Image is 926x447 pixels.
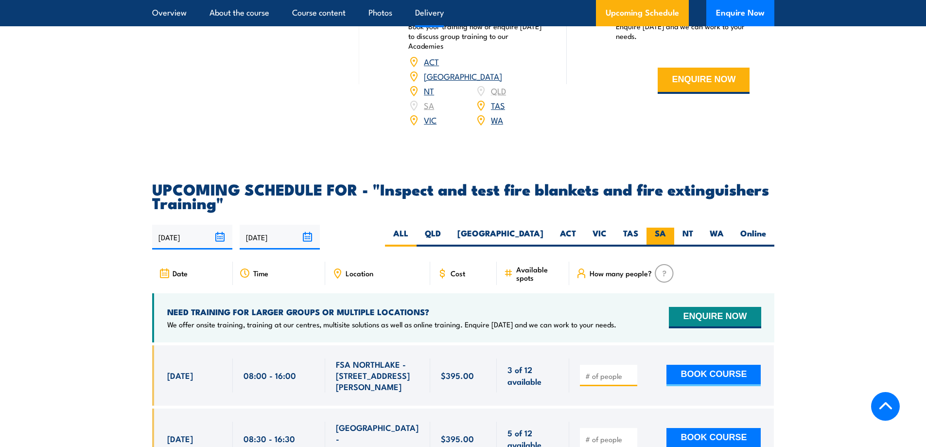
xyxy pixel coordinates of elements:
span: 08:00 - 16:00 [244,370,296,381]
label: WA [701,228,732,247]
span: Cost [451,269,465,277]
label: QLD [417,228,449,247]
label: ACT [552,228,584,247]
span: $395.00 [441,433,474,444]
span: Time [253,269,268,277]
span: [DATE] [167,433,193,444]
a: VIC [424,114,437,125]
button: ENQUIRE NOW [669,307,761,328]
a: [GEOGRAPHIC_DATA] [424,70,502,82]
span: Location [346,269,373,277]
h2: UPCOMING SCHEDULE FOR - "Inspect and test fire blankets and fire extinguishers Training" [152,182,774,209]
span: Date [173,269,188,277]
input: To date [240,225,320,250]
a: TAS [491,99,505,111]
label: Online [732,228,774,247]
label: [GEOGRAPHIC_DATA] [449,228,552,247]
label: SA [646,228,674,247]
label: NT [674,228,701,247]
p: Book your training now or enquire [DATE] to discuss group training to our Academies [408,21,542,51]
p: Enquire [DATE] and we can work to your needs. [616,21,750,41]
a: ACT [424,55,439,67]
label: TAS [615,228,646,247]
span: $395.00 [441,370,474,381]
span: [DATE] [167,370,193,381]
span: FSA NORTHLAKE - [STREET_ADDRESS][PERSON_NAME] [336,358,419,393]
input: # of people [585,371,634,381]
a: NT [424,85,434,96]
span: Available spots [516,265,562,282]
button: ENQUIRE NOW [658,68,750,94]
label: VIC [584,228,615,247]
h4: NEED TRAINING FOR LARGER GROUPS OR MULTIPLE LOCATIONS? [167,306,616,317]
span: 08:30 - 16:30 [244,433,295,444]
a: WA [491,114,503,125]
input: # of people [585,434,634,444]
p: We offer onsite training, training at our centres, multisite solutions as well as online training... [167,320,616,329]
span: 3 of 12 available [507,364,559,387]
input: From date [152,225,232,250]
button: BOOK COURSE [666,365,761,386]
label: ALL [385,228,417,247]
span: How many people? [590,269,652,277]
